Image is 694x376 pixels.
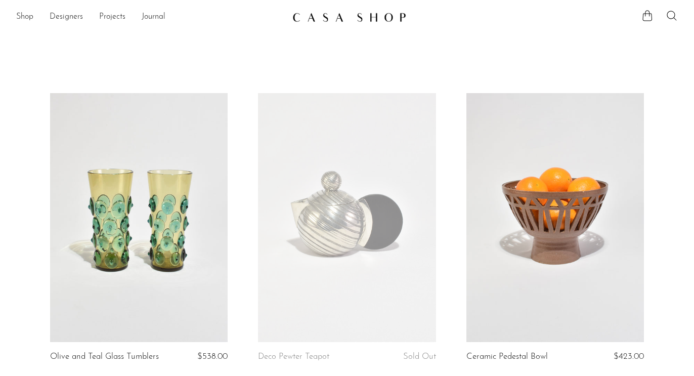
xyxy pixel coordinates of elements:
a: Deco Pewter Teapot [258,352,329,361]
a: Shop [16,11,33,24]
a: Projects [99,11,125,24]
a: Olive and Teal Glass Tumblers [50,352,159,361]
nav: Desktop navigation [16,9,284,26]
span: $538.00 [197,352,228,361]
a: Journal [142,11,165,24]
ul: NEW HEADER MENU [16,9,284,26]
span: Sold Out [403,352,436,361]
a: Designers [50,11,83,24]
a: Ceramic Pedestal Bowl [466,352,548,361]
span: $423.00 [614,352,644,361]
